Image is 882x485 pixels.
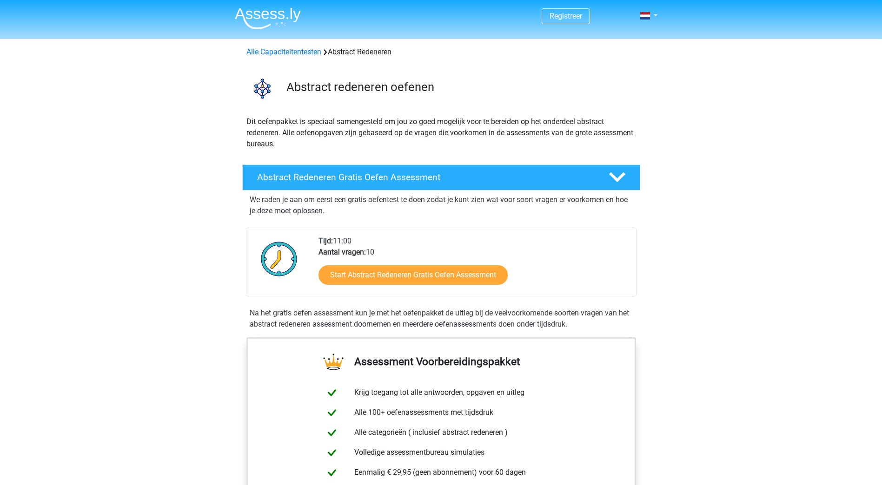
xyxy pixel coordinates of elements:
a: Start Abstract Redeneren Gratis Oefen Assessment [318,265,508,285]
div: 11:00 10 [312,236,636,296]
img: abstract redeneren [243,69,282,108]
h3: Abstract redeneren oefenen [286,80,633,94]
b: Aantal vragen: [318,248,366,256]
a: Abstract Redeneren Gratis Oefen Assessment [239,164,644,190]
p: Dit oefenpakket is speciaal samengesteld om jou zo goed mogelijk voor te bereiden op het onderdee... [246,116,636,150]
h4: Abstract Redeneren Gratis Oefen Assessment [257,172,594,183]
img: Assessly [235,7,301,29]
a: Registreer [550,12,582,20]
div: Na het gratis oefen assessment kun je met het oefenpakket de uitleg bij de veelvoorkomende soorte... [246,308,637,330]
img: Klok [256,236,303,282]
a: Alle Capaciteitentesten [246,47,321,56]
div: Abstract Redeneren [243,46,640,58]
p: We raden je aan om eerst een gratis oefentest te doen zodat je kunt zien wat voor soort vragen er... [250,194,633,216]
b: Tijd: [318,236,333,245]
